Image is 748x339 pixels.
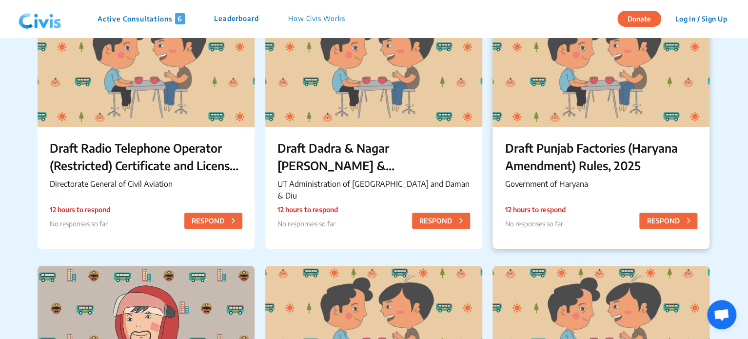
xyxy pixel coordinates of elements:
[277,219,335,228] span: No responses so far
[15,4,65,34] img: navlogo.png
[617,13,669,23] a: Donate
[184,213,242,229] button: RESPOND
[38,5,255,249] a: Draft Radio Telephone Operator (Restricted) Certificate and License Rules 2025Directorate General...
[288,13,345,24] p: How Civis Works
[50,219,108,228] span: No responses so far
[505,178,697,190] p: Government of Haryana
[175,13,185,24] span: 6
[669,11,733,26] button: Log In / Sign Up
[50,178,242,190] p: Directorate General of Civil Aviation
[492,5,709,249] a: Draft Punjab Factories (Haryana Amendment) Rules, 2025Government of Haryana12 hours to respond No...
[277,178,470,201] p: UT Administration of [GEOGRAPHIC_DATA] and Daman & Diu
[639,213,697,229] button: RESPOND
[277,204,338,215] p: 12 hours to respond
[50,139,242,174] p: Draft Radio Telephone Operator (Restricted) Certificate and License Rules 2025
[505,204,565,215] p: 12 hours to respond
[265,5,482,249] a: Draft Dadra & Nagar [PERSON_NAME] & [PERSON_NAME] & Diu [PERSON_NAME] (Amendment of Provisons) Re...
[214,13,259,24] p: Leaderboard
[707,300,736,329] div: Open chat
[412,213,470,229] button: RESPOND
[505,219,563,228] span: No responses so far
[505,139,697,174] p: Draft Punjab Factories (Haryana Amendment) Rules, 2025
[617,11,661,27] button: Donate
[277,139,470,174] p: Draft Dadra & Nagar [PERSON_NAME] & [PERSON_NAME] & Diu [PERSON_NAME] (Amendment of Provisons) Re...
[98,13,185,24] p: Active Consultations
[50,204,110,215] p: 12 hours to respond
